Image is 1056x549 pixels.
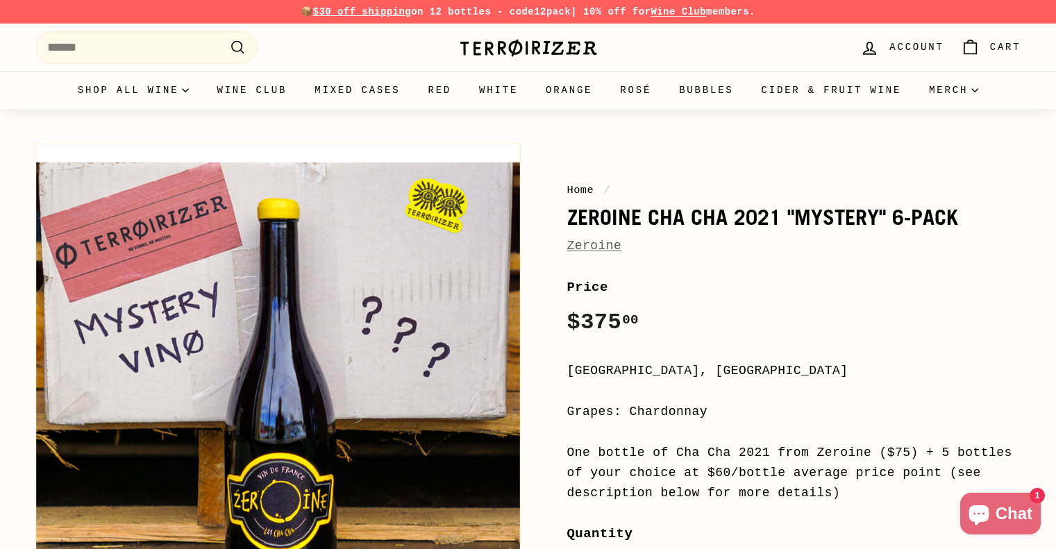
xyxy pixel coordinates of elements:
[64,71,203,109] summary: Shop all wine
[465,71,532,109] a: White
[534,6,571,17] strong: 12pack
[35,4,1021,19] p: 📦 on 12 bottles - code | 10% off for members.
[606,71,665,109] a: Rosé
[567,361,1021,381] div: [GEOGRAPHIC_DATA], [GEOGRAPHIC_DATA]
[567,239,622,253] a: Zeroine
[852,27,952,68] a: Account
[567,443,1021,502] div: One bottle of Cha Cha 2021 from Zeroine ($75) + 5 bottles of your choice at $60/bottle average pr...
[651,6,706,17] a: Wine Club
[567,402,1021,422] div: Grapes: Chardonnay
[567,277,1021,298] label: Price
[567,310,639,335] span: $375
[203,71,301,109] a: Wine Club
[567,205,1021,229] h1: Zeroine Cha Cha 2021 "mystery" 6-pack
[915,71,992,109] summary: Merch
[414,71,465,109] a: Red
[313,6,412,17] span: $30 off shipping
[748,71,916,109] a: Cider & Fruit Wine
[567,182,1021,199] nav: breadcrumbs
[8,71,1049,109] div: Primary
[622,312,639,328] sup: 00
[601,184,614,196] span: /
[889,40,944,55] span: Account
[301,71,414,109] a: Mixed Cases
[532,71,606,109] a: Orange
[567,523,1021,544] label: Quantity
[956,493,1045,538] inbox-online-store-chat: Shopify online store chat
[567,184,594,196] a: Home
[953,27,1030,68] a: Cart
[990,40,1021,55] span: Cart
[665,71,747,109] a: Bubbles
